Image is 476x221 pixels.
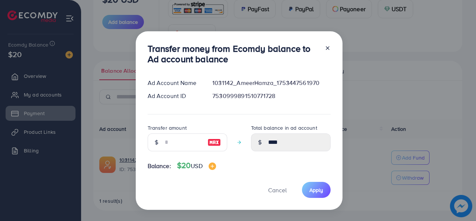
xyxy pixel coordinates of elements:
[191,162,202,170] span: USD
[251,124,317,132] label: Total balance in ad account
[302,182,331,198] button: Apply
[148,43,319,65] h3: Transfer money from Ecomdy balance to Ad account balance
[208,138,221,147] img: image
[142,92,207,100] div: Ad Account ID
[309,186,323,194] span: Apply
[177,161,216,170] h4: $20
[268,186,287,194] span: Cancel
[148,124,187,132] label: Transfer amount
[209,162,216,170] img: image
[206,92,336,100] div: 7530999891510771728
[259,182,296,198] button: Cancel
[206,79,336,87] div: 1031142_AmeerHamza_1753447561970
[142,79,207,87] div: Ad Account Name
[148,162,171,170] span: Balance:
